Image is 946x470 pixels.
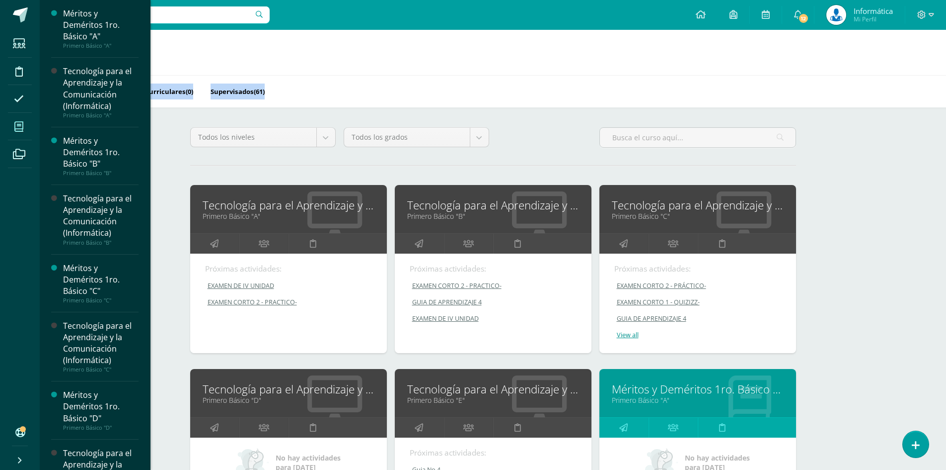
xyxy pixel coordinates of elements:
[63,366,139,373] div: Primero Básico "C"
[203,197,374,213] a: Tecnología para el Aprendizaje y la Comunicación (Informática)
[410,448,577,458] div: Próximas actividades:
[407,211,579,221] a: Primero Básico "B"
[63,66,139,118] a: Tecnología para el Aprendizaje y la Comunicación (Informática)Primero Básico "A"
[63,8,139,42] div: Méritos y Deméritos 1ro. Básico "A"
[407,395,579,405] a: Primero Básico "E"
[63,263,139,304] a: Méritos y Deméritos 1ro. Básico "C"Primero Básico "C"
[63,135,139,170] div: Méritos y Deméritos 1ro. Básico "B"
[63,263,139,297] div: Méritos y Deméritos 1ro. Básico "C"
[612,197,784,213] a: Tecnología para el Aprendizaje y la Comunicación (Informática)
[63,389,139,431] a: Méritos y Deméritos 1ro. Básico "D"Primero Básico "D"
[410,314,578,323] a: EXAMEN DE IV UNIDAD
[115,84,193,99] a: Mis Extracurriculares(0)
[63,389,139,424] div: Méritos y Deméritos 1ro. Básico "D"
[63,193,139,239] div: Tecnología para el Aprendizaje y la Comunicación (Informática)
[186,87,193,96] span: (0)
[826,5,846,25] img: da59f6ea21f93948affb263ca1346426.png
[203,395,374,405] a: Primero Básico "D"
[63,42,139,49] div: Primero Básico "A"
[612,395,784,405] a: Primero Básico "A"
[205,264,372,274] div: Próximas actividades:
[612,381,784,397] a: Méritos y Deméritos 1ro. Básico "A"
[63,193,139,246] a: Tecnología para el Aprendizaje y la Comunicación (Informática)Primero Básico "B"
[614,298,782,306] a: EXAMEN CORTO 1 - QUIZIZZ-
[407,381,579,397] a: Tecnología para el Aprendizaje y la Comunicación (Informática)
[63,135,139,177] a: Méritos y Deméritos 1ro. Básico "B"Primero Básico "B"
[63,320,139,373] a: Tecnología para el Aprendizaje y la Comunicación (Informática)Primero Básico "C"
[198,128,309,147] span: Todos los niveles
[798,13,809,24] span: 12
[854,6,893,16] span: Informática
[614,282,782,290] a: EXAMEN CORTO 2 - PRÁCTICO-
[410,282,578,290] a: EXAMEN CORTO 2 - PRACTICO-
[63,8,139,49] a: Méritos y Deméritos 1ro. Básico "A"Primero Básico "A"
[407,197,579,213] a: Tecnología para el Aprendizaje y la Comunicación (Informática)
[63,297,139,304] div: Primero Básico "C"
[211,84,265,99] a: Supervisados(61)
[410,264,577,274] div: Próximas actividades:
[344,128,489,147] a: Todos los grados
[205,282,373,290] a: EXAMEN DE IV UNIDAD
[352,128,462,147] span: Todos los grados
[854,15,893,23] span: Mi Perfil
[614,264,781,274] div: Próximas actividades:
[63,66,139,111] div: Tecnología para el Aprendizaje y la Comunicación (Informática)
[191,128,335,147] a: Todos los niveles
[205,298,373,306] a: EXAMEN CORTO 2 - PRACTICO-
[612,211,784,221] a: Primero Básico "C"
[63,424,139,431] div: Primero Básico "D"
[63,320,139,366] div: Tecnología para el Aprendizaje y la Comunicación (Informática)
[63,170,139,177] div: Primero Básico "B"
[600,128,796,147] input: Busca el curso aquí...
[203,211,374,221] a: Primero Básico "A"
[63,112,139,119] div: Primero Básico "A"
[63,239,139,246] div: Primero Básico "B"
[614,314,782,323] a: GUIA DE APRENDIZAJE 4
[254,87,265,96] span: (61)
[410,298,578,306] a: GUIA DE APRENDIZAJE 4
[46,6,270,23] input: Busca un usuario...
[203,381,374,397] a: Tecnología para el Aprendizaje y la Comunicación (Informática)
[614,331,782,339] a: View all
